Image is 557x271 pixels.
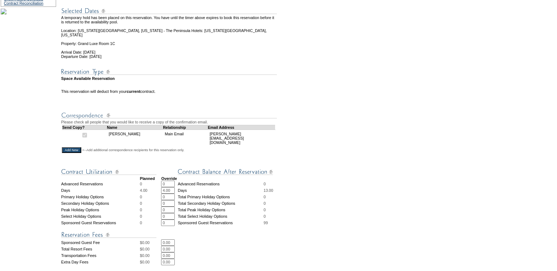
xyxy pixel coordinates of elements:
td: $ [140,252,161,259]
td: Primary Holiday Options [61,194,140,200]
span: 0 [140,214,142,218]
td: Days [178,187,264,194]
td: Sponsored Guest Reservations [61,220,140,226]
a: Contract Reconciliation [4,1,44,5]
strong: Override [161,176,177,181]
span: 0.00 [142,240,150,245]
span: Please check all people that you would like to receive a copy of the confirmation email. [61,120,208,124]
span: <--Add additional correspondence recipients for this reservation only. [82,148,184,152]
img: Reservation Dates [61,6,277,15]
td: Advanced Reservations [61,181,140,187]
td: Peak Holiday Options [61,207,140,213]
img: Contract Utilization [61,167,156,176]
span: 0 [264,182,266,186]
td: Advanced Reservations [178,181,264,187]
td: [PERSON_NAME][EMAIL_ADDRESS][DOMAIN_NAME] [208,130,275,146]
td: $ [140,259,161,265]
input: Add New [62,147,81,153]
img: Reservation Fees [61,230,156,239]
span: 0 [264,214,266,218]
img: sb8.jpg [1,9,6,14]
td: $ [140,246,161,252]
td: [PERSON_NAME] [107,130,163,146]
span: 0 [140,195,142,199]
td: Sponsored Guest Reservations [178,220,264,226]
td: Departure Date: [DATE] [61,54,278,59]
span: 0.00 [142,247,150,251]
td: Extra Day Fees [61,259,140,265]
td: Main Email [163,130,208,146]
td: Location: [US_STATE][GEOGRAPHIC_DATA], [US_STATE] - The Peninsula Hotels: [US_STATE][GEOGRAPHIC_D... [61,24,278,37]
span: 13.00 [264,188,273,193]
td: Secondary Holiday Options [61,200,140,207]
td: Send Copy? [62,125,107,130]
td: Relationship [163,125,208,130]
span: 0 [264,201,266,205]
td: A temporary hold has been placed on this reservation. You have until the timer above expires to b... [61,15,278,24]
span: 0.00 [142,253,150,258]
b: current [127,89,140,94]
span: 0 [140,201,142,205]
strong: Planned [140,176,155,181]
td: Days [61,187,140,194]
span: 0 [140,182,142,186]
span: 99 [264,221,268,225]
span: 0 [264,195,266,199]
td: Select Holiday Options [61,213,140,220]
td: Total Secondary Holiday Options [178,200,264,207]
td: Name [107,125,163,130]
span: 0 [264,208,266,212]
img: Contract Balance After Reservation [178,167,273,176]
td: Transportation Fees [61,252,140,259]
span: 0 [140,221,142,225]
td: This reservation will deduct from your contract. [61,89,278,94]
td: Total Primary Holiday Options [178,194,264,200]
td: Sponsored Guest Fee [61,239,140,246]
td: Email Address [208,125,275,130]
span: 0.00 [142,260,150,264]
td: Total Resort Fees [61,246,140,252]
td: Total Peak Holiday Options [178,207,264,213]
td: Total Select Holiday Options [178,213,264,220]
td: Arrival Date: [DATE] [61,46,278,54]
span: 4.00 [140,188,147,193]
span: 0 [140,208,142,212]
img: Reservation Type [61,67,277,76]
td: $ [140,239,161,246]
td: Space Available Reservation [61,76,278,81]
td: Property: Grand Luxe Room 1C [61,37,278,46]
